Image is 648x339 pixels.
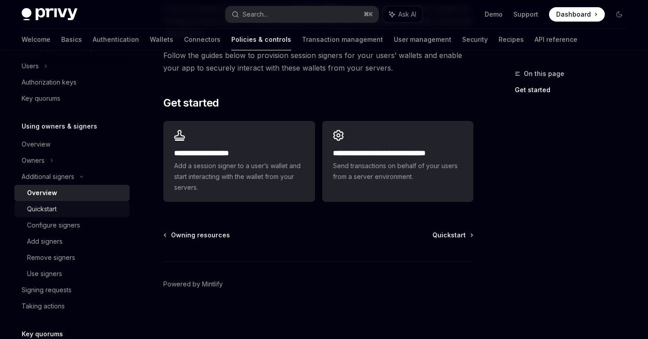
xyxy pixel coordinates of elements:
[22,171,74,182] div: Additional signers
[398,10,416,19] span: Ask AI
[14,282,130,298] a: Signing requests
[14,250,130,266] a: Remove signers
[14,266,130,282] a: Use signers
[22,93,60,104] div: Key quorums
[27,268,62,279] div: Use signers
[462,29,488,50] a: Security
[22,139,50,150] div: Overview
[14,185,130,201] a: Overview
[14,90,130,107] a: Key quorums
[549,7,605,22] a: Dashboard
[22,301,65,312] div: Taking actions
[383,6,423,22] button: Ask AI
[22,8,77,21] img: dark logo
[22,29,50,50] a: Welcome
[27,187,57,198] div: Overview
[163,121,315,202] a: **** **** **** *****Add a session signer to a user’s wallet and start interacting with the wallet...
[513,10,538,19] a: Support
[174,161,304,193] span: Add a session signer to a user’s wallet and start interacting with the wallet from your servers.
[171,231,230,240] span: Owning resources
[22,285,72,295] div: Signing requests
[93,29,139,50] a: Authentication
[302,29,383,50] a: Transaction management
[14,298,130,314] a: Taking actions
[394,29,451,50] a: User management
[225,6,378,22] button: Search...⌘K
[524,68,564,79] span: On this page
[61,29,82,50] a: Basics
[14,233,130,250] a: Add signers
[22,77,76,88] div: Authorization keys
[22,121,97,132] h5: Using owners & signers
[535,29,577,50] a: API reference
[612,7,626,22] button: Toggle dark mode
[14,201,130,217] a: Quickstart
[499,29,524,50] a: Recipes
[163,49,473,74] span: Follow the guides below to provision session signers for your users’ wallets and enable your app ...
[27,252,75,263] div: Remove signers
[163,280,223,289] a: Powered by Mintlify
[432,231,472,240] a: Quickstart
[333,161,463,182] span: Send transactions on behalf of your users from a server environment.
[432,231,466,240] span: Quickstart
[22,155,45,166] div: Owners
[27,220,80,231] div: Configure signers
[150,29,173,50] a: Wallets
[22,61,39,71] div: Users
[14,217,130,233] a: Configure signers
[556,10,591,19] span: Dashboard
[163,96,219,110] span: Get started
[231,29,291,50] a: Policies & controls
[485,10,503,19] a: Demo
[27,236,63,247] div: Add signers
[515,83,634,97] a: Get started
[243,9,268,20] div: Search...
[14,74,130,90] a: Authorization keys
[14,136,130,152] a: Overview
[27,204,57,214] div: Quickstart
[184,29,220,50] a: Connectors
[364,11,373,18] span: ⌘ K
[164,231,230,240] a: Owning resources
